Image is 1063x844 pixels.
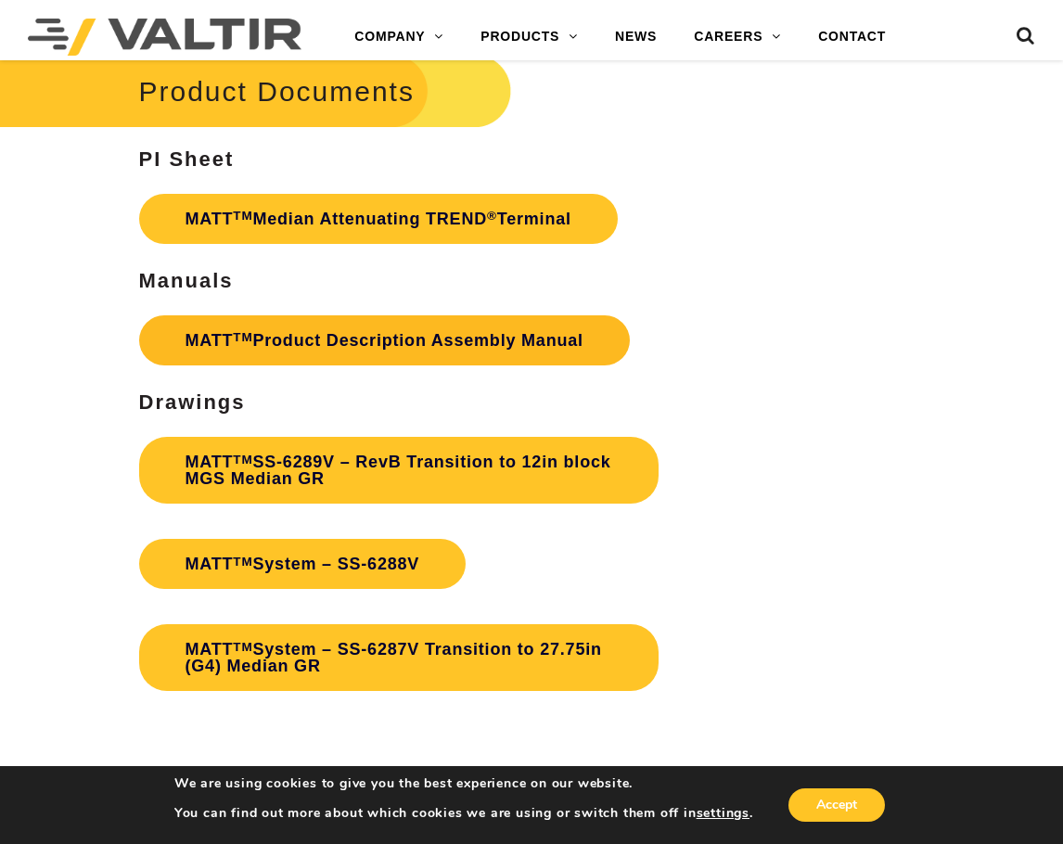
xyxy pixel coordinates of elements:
a: COMPANY [336,19,462,56]
a: PRODUCTS [462,19,596,56]
strong: Drawings [139,390,246,414]
img: Valtir [28,19,301,56]
sup: TM [233,330,252,344]
a: MATTTMSystem – SS-6288V [139,539,467,589]
strong: Manuals [139,269,234,292]
sup: ® [487,209,497,223]
p: You can find out more about which cookies we are using or switch them off in . [174,805,753,822]
a: MATTTMProduct Description Assembly Manual [139,315,630,365]
a: NEWS [596,19,675,56]
sup: TM [233,209,252,223]
strong: PI Sheet [139,147,235,171]
a: MATTTMSS-6289V – RevB Transition to 12in block MGS Median GR [139,437,660,504]
sup: TM [233,640,252,654]
a: CAREERS [675,19,800,56]
button: Accept [788,788,885,822]
a: MATTTMSystem – SS-6287V Transition to 27.75in (G4) Median GR [139,624,660,691]
a: CONTACT [800,19,904,56]
p: We are using cookies to give you the best experience on our website. [174,775,753,792]
sup: TM [233,555,252,569]
button: settings [697,805,749,822]
a: MATTTMMedian Attenuating TREND®Terminal [139,194,618,244]
sup: TM [233,453,252,467]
